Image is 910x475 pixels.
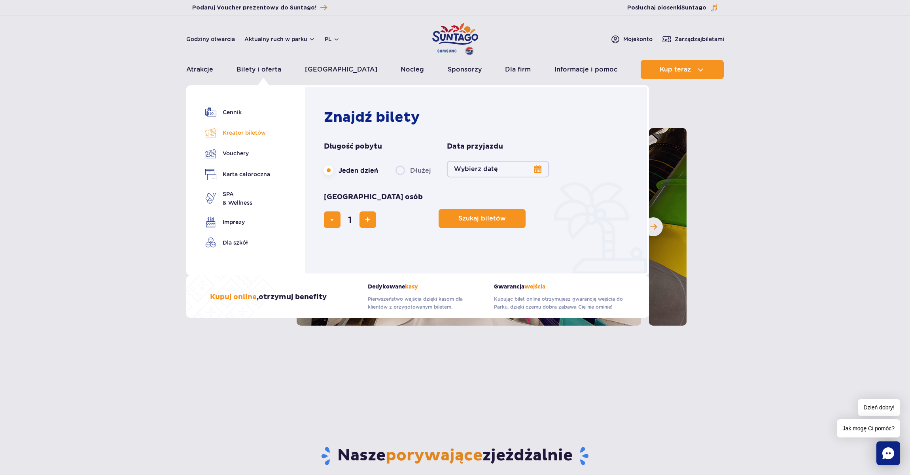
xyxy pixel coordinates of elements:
[458,215,506,222] span: Szukaj biletów
[359,211,376,228] button: dodaj bilet
[210,292,327,302] h3: , otrzymuj benefity
[401,60,424,79] a: Nocleg
[223,190,252,207] span: SPA & Wellness
[368,283,482,290] strong: Dedykowane
[205,190,270,207] a: SPA& Wellness
[675,35,724,43] span: Zarządzaj biletami
[611,34,653,44] a: Mojekonto
[858,399,900,416] span: Dzień dobry!
[205,127,270,138] a: Kreator biletów
[244,36,315,42] button: Aktualny ruch w parku
[325,35,340,43] button: pl
[554,60,617,79] a: Informacje i pomoc
[186,35,235,43] a: Godziny otwarcia
[205,148,270,159] a: Vouchery
[660,66,691,73] span: Kup teraz
[205,237,270,248] a: Dla szkół
[205,169,270,180] a: Karta całoroczna
[505,60,531,79] a: Dla firm
[324,162,378,179] label: Jeden dzień
[205,217,270,228] a: Imprezy
[186,60,213,79] a: Atrakcje
[448,60,482,79] a: Sponsorzy
[447,142,503,151] span: Data przyjazdu
[210,292,257,302] span: Kupuj online
[876,441,900,465] div: Chat
[324,192,423,202] span: [GEOGRAPHIC_DATA] osób
[641,60,724,79] button: Kup teraz
[623,35,653,43] span: Moje konto
[341,210,359,229] input: liczba biletów
[447,161,549,177] button: Wybierz datę
[324,142,632,228] form: Planowanie wizyty w Park of Poland
[494,295,625,311] p: Kupując bilet online otrzymujesz gwarancję wejścia do Parku, dzięki czemu dobra zabawa Cię nie om...
[524,283,545,290] span: wejścia
[324,211,341,228] button: usuń bilet
[439,209,526,228] button: Szukaj biletów
[324,109,420,126] strong: Znajdź bilety
[236,60,281,79] a: Bilety i oferta
[494,283,625,290] strong: Gwarancja
[305,60,377,79] a: [GEOGRAPHIC_DATA]
[324,142,382,151] span: Długość pobytu
[368,295,482,311] p: Pierwszeństwo wejścia dzięki kasom dla klientów z przygotowanym biletem.
[205,107,270,118] a: Cennik
[837,419,900,437] span: Jak mogę Ci pomóc?
[395,162,431,179] label: Dłużej
[405,283,418,290] span: kasy
[662,34,724,44] a: Zarządzajbiletami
